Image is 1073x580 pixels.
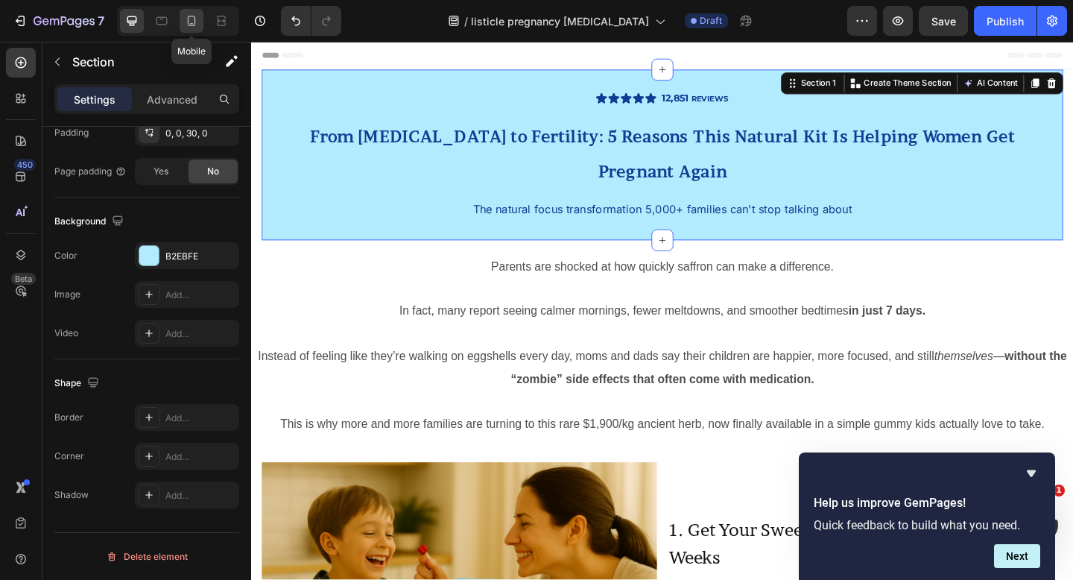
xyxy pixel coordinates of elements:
[31,409,863,423] span: This is why more and more families are turning to this rare $1,900/kg ancient herb, now finally a...
[987,13,1024,29] div: Publish
[165,250,235,263] div: B2EBFE
[54,545,239,569] button: Delete element
[72,53,194,71] p: Section
[14,159,36,171] div: 450
[64,93,831,152] span: From [MEDICAL_DATA] to Fertility: 5 Reasons This Natural Kit Is Helping Women Get Pregnant Again
[54,327,78,340] div: Video
[446,54,475,68] strong: 12,851
[147,92,197,107] p: Advanced
[743,335,807,350] i: themselves
[282,335,887,374] strong: without the “zombie” side effects that often come with medication.
[1022,464,1040,482] button: Hide survey
[814,494,1040,512] h2: Help us improve GemPages!
[26,82,868,160] h2: Rich Text Editor. Editing area: main
[161,286,733,300] span: In fact, many report seeing calmer mornings, fewer meltdowns, and smoother bedtimes
[666,39,762,52] p: Create Theme Section
[98,12,104,30] p: 7
[54,288,80,301] div: Image
[261,238,633,252] span: Parents are shocked at how quickly saffron can make a difference.
[54,373,102,394] div: Shape
[814,518,1040,532] p: Quick feedback to build what you need.
[54,411,83,424] div: Border
[455,520,839,573] span: 1. Get Your Sweet Child Back Within Just 2-3 Weeks
[771,37,837,54] button: AI Content
[165,289,235,302] div: Add...
[931,15,956,28] span: Save
[54,165,127,178] div: Page padding
[165,412,235,425] div: Add...
[251,42,1073,580] iframe: Design area
[54,488,89,502] div: Shadow
[919,6,968,36] button: Save
[165,327,235,341] div: Add...
[11,273,36,285] div: Beta
[7,335,887,374] span: Instead of feeling like they’re walking on eggshells every day, moms and dads say their children ...
[814,464,1040,568] div: Help us improve GemPages!
[464,13,468,29] span: /
[106,548,188,566] div: Delete element
[207,165,219,178] span: No
[1053,485,1065,497] span: 1
[650,286,733,300] strong: in just 7 days.
[700,14,722,28] span: Draft
[281,6,341,36] div: Undo/Redo
[994,544,1040,568] button: Next question
[54,249,77,262] div: Color
[54,126,89,139] div: Padding
[28,83,867,159] p: ⁠⁠⁠⁠⁠⁠⁠
[165,127,235,140] div: 0, 0, 30, 0
[54,212,127,232] div: Background
[6,6,111,36] button: 7
[974,6,1036,36] button: Publish
[595,39,639,52] div: Section 1
[471,13,649,29] span: listicle pregnancy [MEDICAL_DATA]
[478,57,519,67] strong: REVIEWS
[165,489,235,502] div: Add...
[74,92,115,107] p: Settings
[165,450,235,464] div: Add...
[153,165,168,178] span: Yes
[54,450,84,463] div: Corner
[241,175,653,190] span: The natural focus transformation 5,000+ families can't stop talking about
